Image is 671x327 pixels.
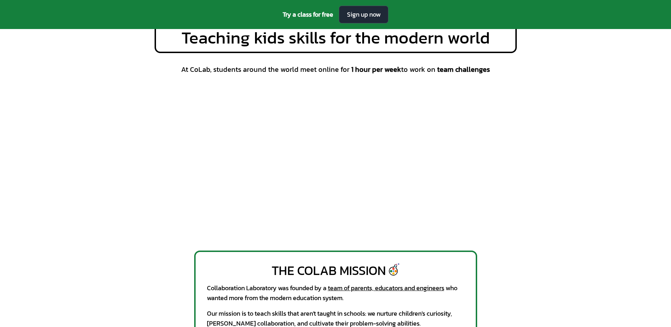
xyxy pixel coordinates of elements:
span: 1 hour per week [351,64,401,75]
div: The CoLab Mission [272,263,386,277]
a: team of parents, educators and engineers [328,283,444,293]
a: Sign up now [339,6,388,23]
div: Collaboration Laboratory was founded by a who wanted more from the modern education system. [207,283,464,303]
span: Try a class for free [283,10,333,19]
iframe: Welcome to Collaboration Laboratory! [194,80,477,239]
span: Teaching kids skills for the modern world [181,29,490,46]
span: At CoLab, students around the world meet online for to work on [181,64,490,74]
span: team challenges [437,64,490,75]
